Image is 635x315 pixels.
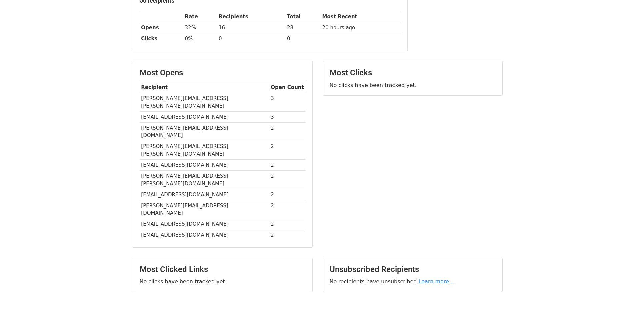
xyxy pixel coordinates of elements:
th: Opens [140,22,183,33]
td: 32% [183,22,217,33]
p: No clicks have been tracked yet. [330,82,496,89]
td: [PERSON_NAME][EMAIL_ADDRESS][DOMAIN_NAME] [140,200,269,219]
p: No recipients have unsubscribed. [330,278,496,285]
td: [PERSON_NAME][EMAIL_ADDRESS][PERSON_NAME][DOMAIN_NAME] [140,171,269,189]
th: Total [285,11,321,22]
td: 0 [217,33,285,44]
td: 28 [285,22,321,33]
h3: Most Clicks [330,68,496,78]
th: Recipients [217,11,285,22]
td: [EMAIL_ADDRESS][DOMAIN_NAME] [140,111,269,122]
td: 0 [285,33,321,44]
h3: Unsubscribed Recipients [330,265,496,274]
td: 20 hours ago [321,22,401,33]
td: 2 [269,160,306,171]
a: Learn more... [419,278,454,285]
td: [EMAIL_ADDRESS][DOMAIN_NAME] [140,160,269,171]
td: 16 [217,22,285,33]
td: 2 [269,230,306,241]
td: [PERSON_NAME][EMAIL_ADDRESS][PERSON_NAME][DOMAIN_NAME] [140,141,269,160]
th: Rate [183,11,217,22]
h3: Most Opens [140,68,306,78]
td: 3 [269,93,306,112]
th: Recipient [140,82,269,93]
td: [PERSON_NAME][EMAIL_ADDRESS][PERSON_NAME][DOMAIN_NAME] [140,93,269,112]
p: No clicks have been tracked yet. [140,278,306,285]
td: 2 [269,189,306,200]
td: [EMAIL_ADDRESS][DOMAIN_NAME] [140,230,269,241]
td: 2 [269,219,306,230]
td: 0% [183,33,217,44]
td: 2 [269,122,306,141]
td: [EMAIL_ADDRESS][DOMAIN_NAME] [140,189,269,200]
td: 3 [269,111,306,122]
td: [EMAIL_ADDRESS][DOMAIN_NAME] [140,219,269,230]
th: Most Recent [321,11,401,22]
iframe: Chat Widget [602,283,635,315]
h3: Most Clicked Links [140,265,306,274]
td: 2 [269,171,306,189]
td: 2 [269,200,306,219]
td: [PERSON_NAME][EMAIL_ADDRESS][DOMAIN_NAME] [140,122,269,141]
td: 2 [269,141,306,160]
th: Open Count [269,82,306,93]
th: Clicks [140,33,183,44]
